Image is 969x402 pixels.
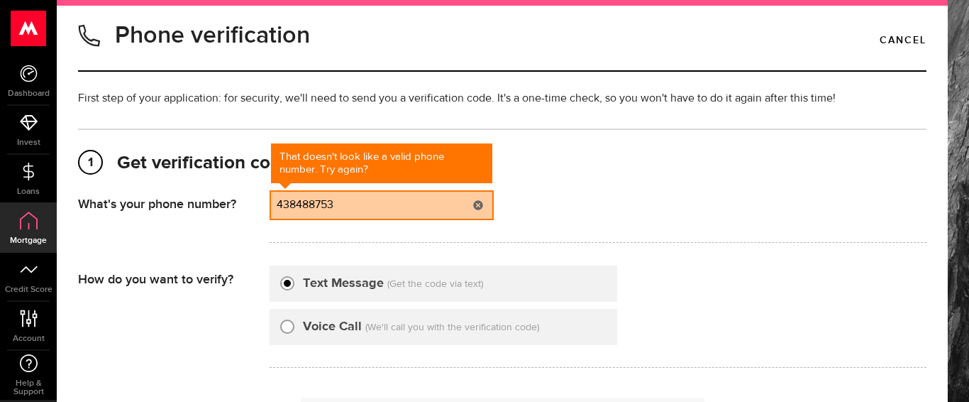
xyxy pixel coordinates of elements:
h2: Get verification code [78,151,926,176]
div: What's your phone number? [78,190,270,212]
p: First step of your application: for security, we'll need to send you a verification code. It's a ... [78,90,926,107]
input: Voice Call [280,317,294,332]
span: 1 [79,151,101,174]
button: Open LiveChat chat widget [11,6,54,48]
h1: Phone verification [115,17,310,54]
label: Voice Call [303,317,362,337]
input: Text Message [280,274,294,288]
div: How do you want to verify? [78,266,270,288]
span: (We'll call you with the verification code) [365,322,539,332]
label: Text Message [303,274,384,293]
div: That doesn't look like a valid phone number. Try again? [271,143,492,183]
span: (Get the code via text) [387,279,483,289]
a: Cancel [880,28,926,53]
